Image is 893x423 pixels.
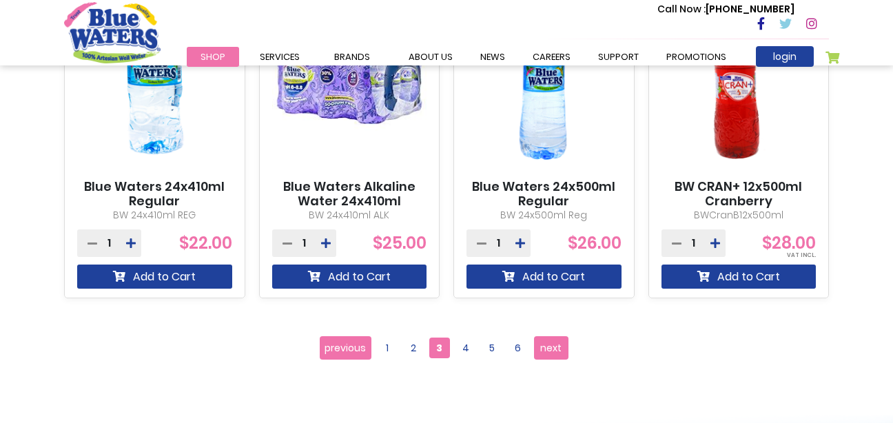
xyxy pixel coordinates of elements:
a: about us [395,47,466,67]
p: [PHONE_NUMBER] [657,2,794,17]
span: $28.00 [762,231,816,254]
a: Blue Waters 24x410ml Regular [77,179,232,209]
span: Brands [334,50,370,63]
a: BW CRAN+ 12x500ml Cranberry [661,179,817,209]
a: next [534,336,568,360]
a: Blue Waters Alkaline Water 24x410ml [272,179,427,209]
span: Services [260,50,300,63]
p: BW 24x410ml ALK [272,208,427,223]
button: Add to Cart [77,265,232,289]
button: Add to Cart [661,265,817,289]
span: Shop [201,50,225,63]
a: 4 [455,338,476,358]
a: support [584,47,653,67]
a: News [466,47,519,67]
span: 3 [429,338,450,358]
p: BW 24x500ml Reg [466,208,622,223]
a: Promotions [653,47,740,67]
span: $22.00 [179,231,232,254]
a: careers [519,47,584,67]
a: Blue Waters 24x500ml Regular [466,179,622,209]
span: Call Now : [657,2,706,16]
p: BW 24x410ml REG [77,208,232,223]
span: $26.00 [568,231,622,254]
button: Add to Cart [272,265,427,289]
span: $25.00 [373,231,427,254]
span: next [540,338,562,358]
span: previous [325,338,366,358]
a: 5 [482,338,502,358]
p: BWCranB12x500ml [661,208,817,223]
a: 1 [377,338,398,358]
a: 2 [403,338,424,358]
a: store logo [64,2,161,63]
a: previous [320,336,371,360]
a: login [756,46,814,67]
a: 6 [508,338,528,358]
button: Add to Cart [466,265,622,289]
